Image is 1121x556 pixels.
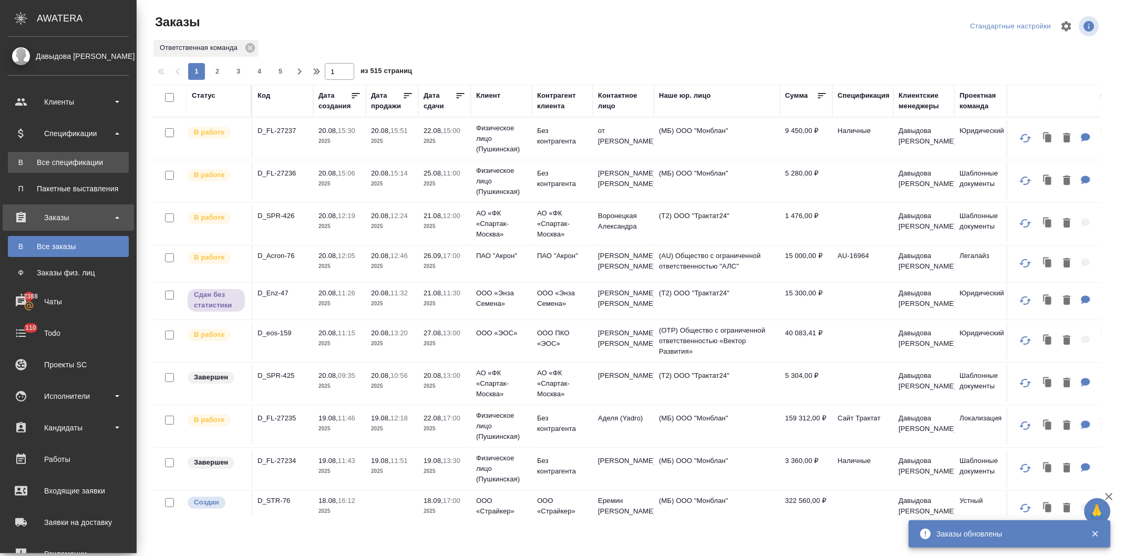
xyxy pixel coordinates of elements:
[424,289,443,297] p: 21.08,
[8,325,129,341] div: Todo
[187,370,246,385] div: Выставляет КМ при направлении счета или после выполнения всех работ/сдачи заказа клиенту. Окончат...
[318,457,338,465] p: 19.08,
[1058,213,1076,234] button: Удалить
[209,66,226,77] span: 2
[832,120,893,157] td: Наличные
[443,127,460,135] p: 15:00
[390,169,408,177] p: 15:14
[390,414,408,422] p: 12:18
[258,211,308,221] p: D_SPR-426
[8,210,129,225] div: Заказы
[476,368,527,399] p: АО «ФК «Спартак-Москва»
[780,205,832,242] td: 1 476,00 ₽
[160,43,241,53] p: Ответственная команда
[187,456,246,470] div: Выставляет КМ при направлении счета или после выполнения всех работ/сдачи заказа клиенту. Окончат...
[1013,328,1038,353] button: Обновить
[424,127,443,135] p: 22.08,
[954,408,1015,445] td: Локализация
[654,245,780,282] td: (AU) Общество с ограниченной ответственностью "АЛС"
[8,388,129,404] div: Исполнители
[1058,415,1076,437] button: Удалить
[537,168,588,189] p: Без контрагента
[3,352,134,378] a: Проекты SC
[954,450,1015,487] td: Шаблонные документы
[371,136,413,147] p: 2025
[187,126,246,140] div: Выставляет ПМ после принятия заказа от КМа
[954,490,1015,527] td: Устный
[537,328,588,349] p: ООО ПКО «ЭОС»
[443,212,460,220] p: 12:00
[187,251,246,265] div: Выставляет ПМ после принятия заказа от КМа
[8,178,129,199] a: ППакетные выставления
[780,245,832,282] td: 15 000,00 ₽
[593,323,654,359] td: [PERSON_NAME] [PERSON_NAME]
[780,490,832,527] td: 322 560,00 ₽
[338,289,355,297] p: 11:26
[424,424,466,434] p: 2025
[13,157,124,168] div: Все спецификации
[187,288,246,313] div: Выставляет ПМ, когда заказ сдан КМу, но начисления еще не проведены
[318,90,351,111] div: Дата создания
[968,18,1054,35] div: split button
[838,90,890,101] div: Спецификация
[8,50,129,62] div: Давыдова [PERSON_NAME]
[476,288,527,309] p: ООО «Энза Семена»
[390,252,408,260] p: 12:46
[593,163,654,200] td: [PERSON_NAME] [PERSON_NAME]
[3,446,134,472] a: Работы
[593,205,654,242] td: Воронецкая Александра
[593,120,654,157] td: от [PERSON_NAME]
[476,208,527,240] p: АО «ФК «Спартак-Москва»
[954,163,1015,200] td: Шаблонные документы
[194,170,224,180] p: В работе
[960,90,1010,111] div: Проектная команда
[338,127,355,135] p: 15:30
[1013,288,1038,313] button: Обновить
[1013,370,1038,396] button: Обновить
[593,490,654,527] td: Еремин [PERSON_NAME]
[19,323,43,333] span: 110
[537,413,588,434] p: Без контрагента
[258,413,308,424] p: D_FL-27235
[318,252,338,260] p: 20.08,
[785,90,808,101] div: Сумма
[443,252,460,260] p: 17:00
[893,283,954,320] td: Давыдова [PERSON_NAME]
[258,168,308,179] p: D_FL-27236
[1038,330,1058,352] button: Клонировать
[318,414,338,422] p: 19.08,
[258,496,308,506] p: D_STR-76
[318,466,361,477] p: 2025
[8,294,129,310] div: Чаты
[371,372,390,379] p: 20.08,
[37,8,137,29] div: AWATERA
[537,456,588,477] p: Без контрагента
[1038,253,1058,274] button: Клонировать
[338,414,355,422] p: 11:46
[476,123,527,155] p: Физическое лицо (Пушкинская)
[13,241,124,252] div: Все заказы
[194,127,224,138] p: В работе
[937,529,1075,539] div: Заказы обновлены
[424,221,466,232] p: 2025
[258,126,308,136] p: D_FL-27237
[893,323,954,359] td: Давыдова [PERSON_NAME]
[318,289,338,297] p: 20.08,
[1058,498,1076,519] button: Удалить
[893,450,954,487] td: Давыдова [PERSON_NAME]
[187,328,246,342] div: Выставляет ПМ после принятия заказа от КМа
[424,169,443,177] p: 25.08,
[8,357,129,373] div: Проекты SC
[8,236,129,257] a: ВВсе заказы
[893,365,954,402] td: Давыдова [PERSON_NAME]
[338,212,355,220] p: 12:19
[893,163,954,200] td: Давыдова [PERSON_NAME]
[899,90,949,111] div: Клиентские менеджеры
[338,457,355,465] p: 11:43
[390,127,408,135] p: 15:51
[780,323,832,359] td: 40 083,41 ₽
[443,372,460,379] p: 13:00
[318,261,361,272] p: 2025
[893,205,954,242] td: Давыдова [PERSON_NAME]
[1013,168,1038,193] button: Обновить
